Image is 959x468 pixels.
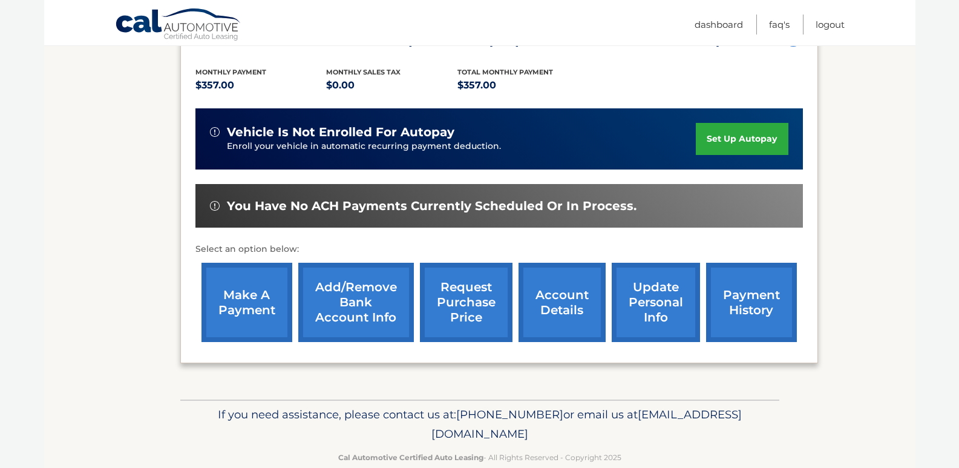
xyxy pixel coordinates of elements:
p: - All Rights Reserved - Copyright 2025 [188,451,771,464]
a: FAQ's [769,15,790,35]
a: make a payment [201,263,292,342]
a: account details [519,263,606,342]
strong: Cal Automotive Certified Auto Leasing [338,453,483,462]
span: [PHONE_NUMBER] [456,407,563,421]
a: update personal info [612,263,700,342]
a: Add/Remove bank account info [298,263,414,342]
p: If you need assistance, please contact us at: or email us at [188,405,771,444]
a: set up autopay [696,123,788,155]
p: $0.00 [326,77,457,94]
p: Enroll your vehicle in automatic recurring payment deduction. [227,140,696,153]
span: vehicle is not enrolled for autopay [227,125,454,140]
span: You have no ACH payments currently scheduled or in process. [227,199,637,214]
a: Cal Automotive [115,8,242,43]
img: alert-white.svg [210,127,220,137]
a: request purchase price [420,263,512,342]
a: payment history [706,263,797,342]
img: alert-white.svg [210,201,220,211]
p: $357.00 [457,77,589,94]
p: Select an option below: [195,242,803,257]
span: Monthly Payment [195,68,266,76]
span: Monthly sales Tax [326,68,401,76]
a: Dashboard [695,15,743,35]
a: Logout [816,15,845,35]
span: [EMAIL_ADDRESS][DOMAIN_NAME] [431,407,742,441]
p: $357.00 [195,77,327,94]
span: Total Monthly Payment [457,68,553,76]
